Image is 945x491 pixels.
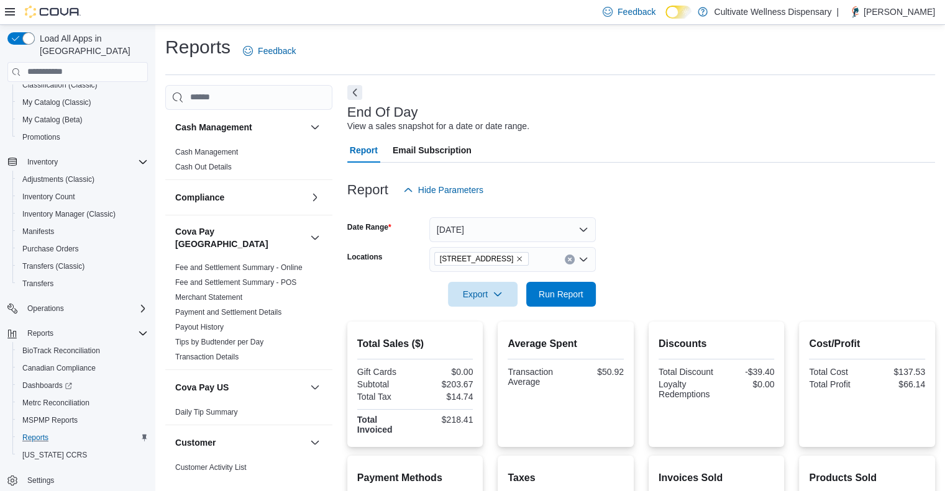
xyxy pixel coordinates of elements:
[17,378,77,393] a: Dashboards
[175,323,224,331] a: Payout History
[418,367,473,377] div: $0.00
[17,95,96,110] a: My Catalog (Classic)
[22,301,148,316] span: Operations
[238,38,301,63] a: Feedback
[357,336,473,351] h2: Total Sales ($)
[347,120,529,133] div: View a sales snapshot for a date or date range.
[17,378,148,393] span: Dashboards
[175,293,242,302] a: Merchant Statement
[836,4,839,19] p: |
[12,205,153,223] button: Inventory Manager (Classic)
[25,6,81,18] img: Cova
[12,223,153,240] button: Manifests
[12,429,153,446] button: Reports
[175,353,239,361] a: Transaction Details
[2,325,153,342] button: Reports
[175,478,256,487] a: Customer Loyalty Points
[2,300,153,317] button: Operations
[418,392,473,402] div: $14.74
[17,430,148,445] span: Reports
[175,162,232,172] span: Cash Out Details
[175,322,224,332] span: Payout History
[12,258,153,275] button: Transfers (Classic)
[17,276,148,291] span: Transfers
[35,32,148,57] span: Load All Apps in [GEOGRAPHIC_DATA]
[27,475,54,485] span: Settings
[175,381,229,394] h3: Cova Pay US
[659,336,775,351] h2: Discounts
[175,352,239,362] span: Transaction Details
[175,462,247,472] span: Customer Activity List
[22,97,91,107] span: My Catalog (Classic)
[175,381,305,394] button: Cova Pay US
[175,408,238,417] a: Daily Tip Summary
[175,436,216,449] h3: Customer
[357,415,393,435] strong: Total Invoiced
[347,105,418,120] h3: End Of Day
[165,260,332,369] div: Cova Pay [GEOGRAPHIC_DATA]
[2,471,153,489] button: Settings
[17,112,148,127] span: My Catalog (Beta)
[22,415,78,425] span: MSPMP Reports
[418,415,473,425] div: $218.41
[12,377,153,394] a: Dashboards
[17,112,88,127] a: My Catalog (Beta)
[175,148,238,156] a: Cash Management
[17,430,53,445] a: Reports
[175,121,305,133] button: Cash Management
[418,184,483,196] span: Hide Parameters
[22,155,148,169] span: Inventory
[12,394,153,412] button: Metrc Reconciliation
[17,130,65,145] a: Promotions
[22,80,98,90] span: Classification (Classic)
[429,217,596,242] button: [DATE]
[659,471,775,485] h2: Invoices Sold
[17,343,148,358] span: BioTrack Reconciliation
[175,436,305,449] button: Customer
[12,94,153,111] button: My Catalog (Classic)
[17,241,84,256] a: Purchase Orders
[347,182,388,197] h3: Report
[17,343,105,358] a: BioTrack Reconciliation
[175,477,256,487] span: Customer Loyalty Points
[508,471,624,485] h2: Taxes
[17,276,58,291] a: Transfers
[22,192,75,202] span: Inventory Count
[22,450,87,460] span: [US_STATE] CCRS
[22,227,54,236] span: Manifests
[175,338,263,346] a: Tips by Budtender per Day
[17,207,148,222] span: Inventory Manager (Classic)
[618,6,655,18] span: Feedback
[175,463,247,472] a: Customer Activity List
[844,4,859,19] div: Seth Coleman
[17,189,80,204] a: Inventory Count
[870,379,925,389] div: $66.14
[17,361,101,376] a: Canadian Compliance
[665,6,692,19] input: Dark Mode
[578,255,588,264] button: Open list of options
[17,361,148,376] span: Canadian Compliance
[308,230,322,245] button: Cova Pay [GEOGRAPHIC_DATA]
[418,379,473,389] div: $203.67
[864,4,935,19] p: [PERSON_NAME]
[17,448,92,462] a: [US_STATE] CCRS
[22,472,148,488] span: Settings
[308,120,322,135] button: Cash Management
[17,448,148,462] span: Washington CCRS
[175,278,296,287] a: Fee and Settlement Summary - POS
[17,172,99,187] a: Adjustments (Classic)
[12,240,153,258] button: Purchase Orders
[17,172,148,187] span: Adjustments (Classic)
[22,381,72,390] span: Dashboards
[2,153,153,171] button: Inventory
[539,288,583,300] span: Run Report
[12,76,153,94] button: Classification (Classic)
[22,155,63,169] button: Inventory
[12,111,153,128] button: My Catalog (Beta)
[17,259,89,274] a: Transfers (Classic)
[17,413,148,428] span: MSPMP Reports
[12,188,153,205] button: Inventory Count
[12,412,153,429] button: MSPMP Reports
